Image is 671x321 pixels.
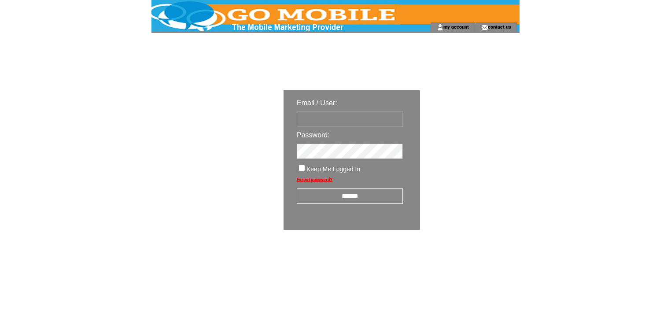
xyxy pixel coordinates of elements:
[306,166,360,173] span: Keep Me Logged In
[297,177,332,182] a: Forgot password?
[443,24,469,30] a: my account
[488,24,511,30] a: contact us
[446,252,490,263] img: transparent.png
[297,99,337,107] span: Email / User:
[437,24,443,31] img: account_icon.gif
[481,24,488,31] img: contact_us_icon.gif
[297,131,330,139] span: Password:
